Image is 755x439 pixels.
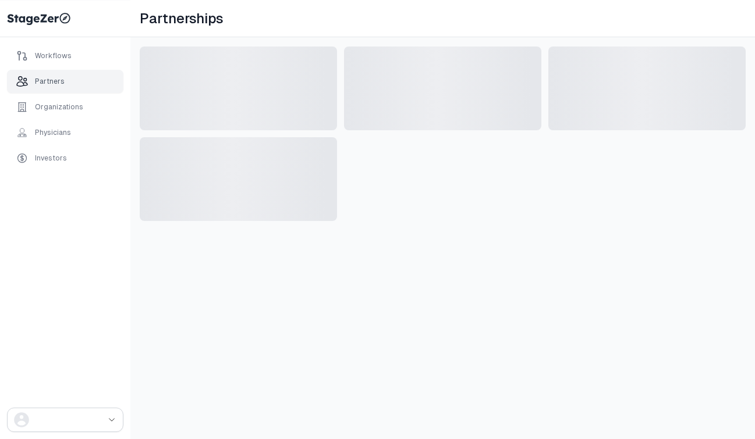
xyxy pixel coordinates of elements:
a: Workflows [7,44,123,67]
a: Investors [7,147,123,170]
div: Physicians [35,128,71,137]
a: Organizations [7,95,123,119]
h1: Partnerships [140,9,223,28]
a: Physicians [7,121,123,144]
div: Workflows [35,51,72,60]
div: Investors [35,154,67,163]
div: Partners [35,77,65,86]
a: Partners [7,70,123,93]
button: drop down button [7,408,123,432]
div: Organizations [35,102,83,112]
